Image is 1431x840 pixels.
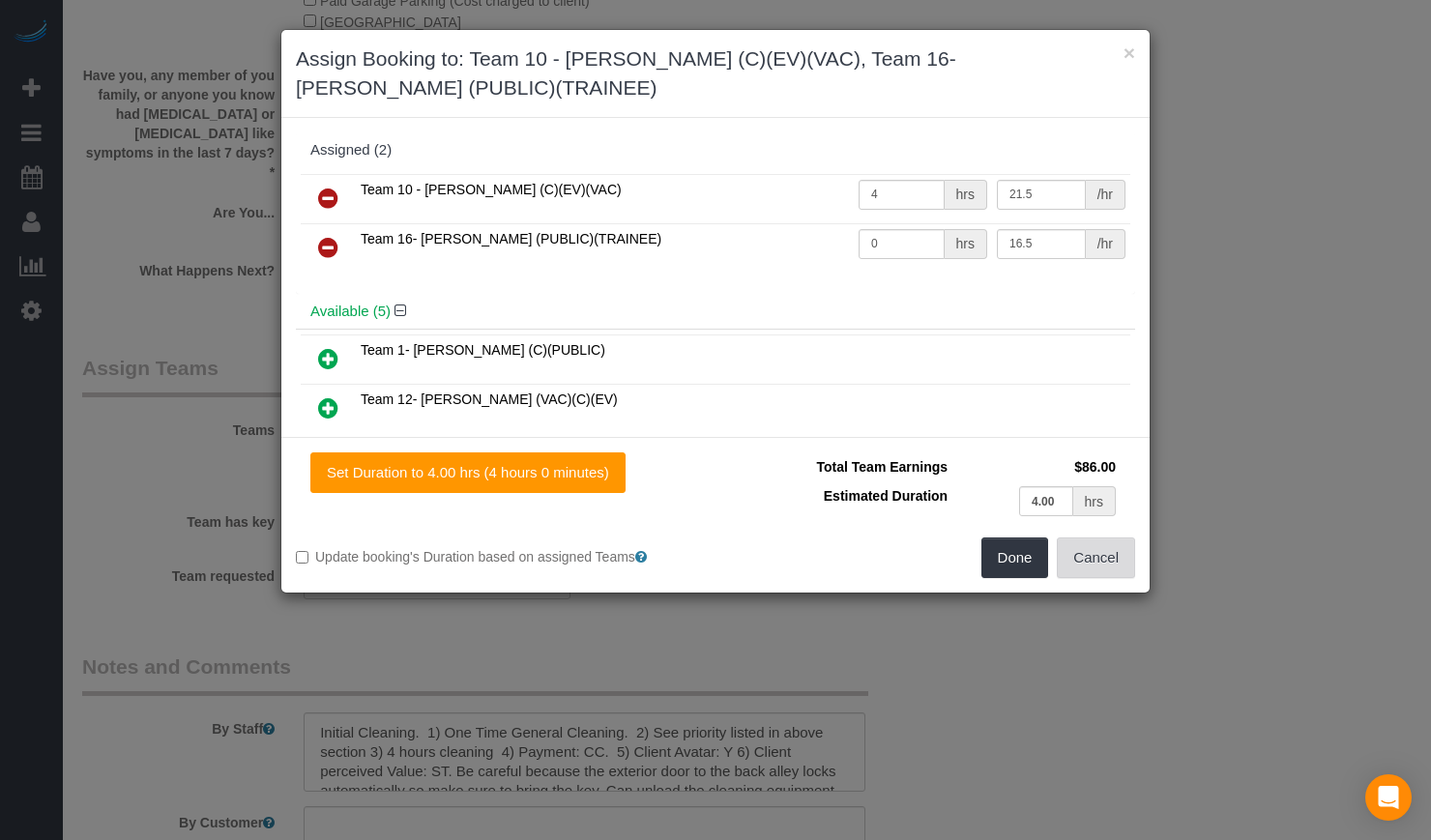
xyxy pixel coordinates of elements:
span: Team 1- [PERSON_NAME] (C)(PUBLIC) [361,342,605,358]
div: hrs [1073,486,1116,516]
span: Team 16- [PERSON_NAME] (PUBLIC)(TRAINEE) [361,231,661,246]
span: Team 10 - [PERSON_NAME] (C)(EV)(VAC) [361,182,622,197]
div: /hr [1086,180,1125,210]
h3: Assign Booking to: Team 10 - [PERSON_NAME] (C)(EV)(VAC), Team 16- [PERSON_NAME] (PUBLIC)(TRAINEE) [296,44,1135,102]
div: hrs [945,229,987,259]
div: /hr [1086,229,1125,259]
button: Set Duration to 4.00 hrs (4 hours 0 minutes) [310,452,626,493]
div: Open Intercom Messenger [1365,774,1412,821]
button: Done [981,537,1049,578]
div: Assigned (2) [310,142,1121,159]
h4: Available (5) [310,304,1121,320]
button: × [1124,43,1135,63]
span: Estimated Duration [824,488,948,504]
span: Team 12- [PERSON_NAME] (VAC)(C)(EV) [361,391,618,407]
div: hrs [945,180,987,210]
input: Update booking's Duration based on assigned Teams [296,551,308,564]
td: $86.00 [952,452,1121,481]
td: Total Team Earnings [730,452,952,481]
button: Cancel [1057,537,1135,578]
label: Update booking's Duration based on assigned Teams [296,547,701,566]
